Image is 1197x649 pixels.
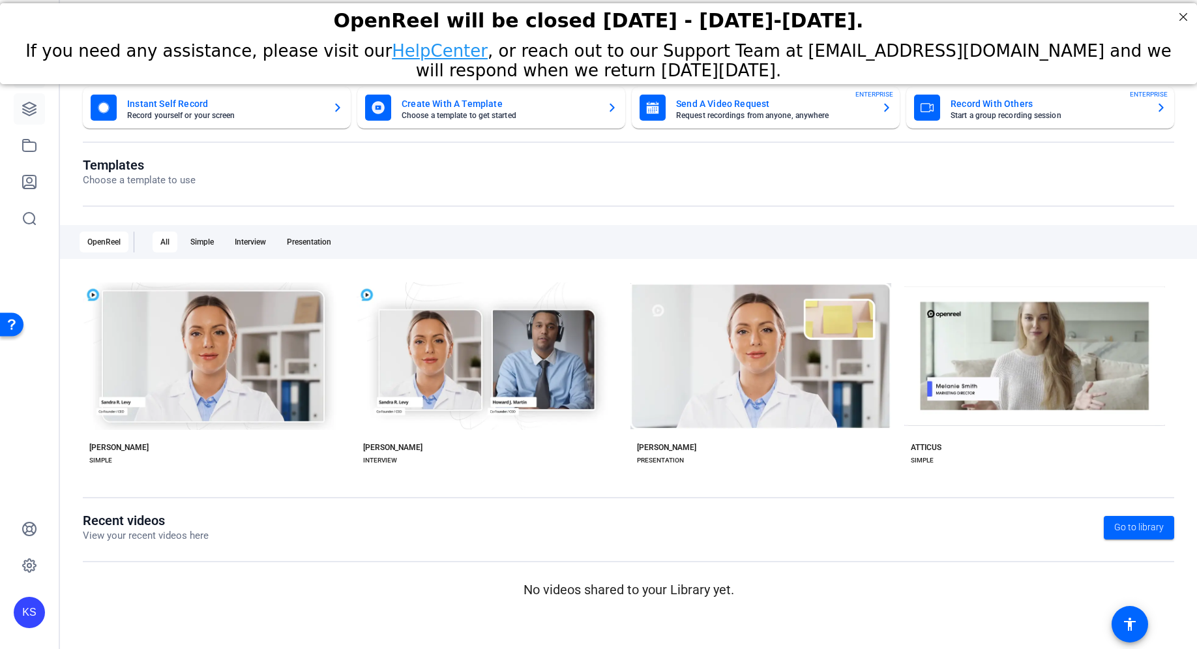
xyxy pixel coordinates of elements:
span: ENTERPRISE [1130,89,1168,99]
mat-card-subtitle: Request recordings from anyone, anywhere [676,112,871,119]
mat-icon: accessibility [1122,616,1138,632]
div: Simple [183,232,222,252]
h1: Templates [83,157,196,173]
button: Create With A TemplateChoose a template to get started [357,87,625,128]
div: Interview [227,232,274,252]
a: HelpCenter [392,38,488,57]
div: OpenReel [80,232,128,252]
mat-card-title: Create With A Template [402,96,597,112]
div: ATTICUS [911,442,941,453]
mat-card-title: Instant Self Record [127,96,322,112]
div: SIMPLE [911,455,934,466]
p: Choose a template to use [83,173,196,188]
div: PRESENTATION [637,455,684,466]
div: KS [14,597,45,628]
div: [PERSON_NAME] [363,442,422,453]
span: Go to library [1114,521,1164,534]
mat-card-subtitle: Choose a template to get started [402,112,597,119]
div: SIMPLE [89,455,112,466]
button: Record With OthersStart a group recording sessionENTERPRISE [906,87,1174,128]
div: INTERVIEW [363,455,397,466]
h1: Recent videos [83,513,209,528]
p: No videos shared to your Library yet. [83,580,1174,599]
mat-card-title: Record With Others [951,96,1145,112]
div: [PERSON_NAME] [89,442,149,453]
div: [PERSON_NAME] [637,442,696,453]
div: OpenReel will be closed [DATE] - [DATE]-[DATE]. [16,6,1181,29]
a: Go to library [1104,516,1174,539]
p: View your recent videos here [83,528,209,543]
span: ENTERPRISE [855,89,893,99]
mat-card-subtitle: Record yourself or your screen [127,112,322,119]
button: Send A Video RequestRequest recordings from anyone, anywhereENTERPRISE [632,87,900,128]
span: If you need any assistance, please visit our , or reach out to our Support Team at [EMAIL_ADDRESS... [25,38,1172,77]
button: Instant Self RecordRecord yourself or your screen [83,87,351,128]
div: Presentation [279,232,339,252]
div: All [153,232,177,252]
mat-card-title: Send A Video Request [676,96,871,112]
mat-card-subtitle: Start a group recording session [951,112,1145,119]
